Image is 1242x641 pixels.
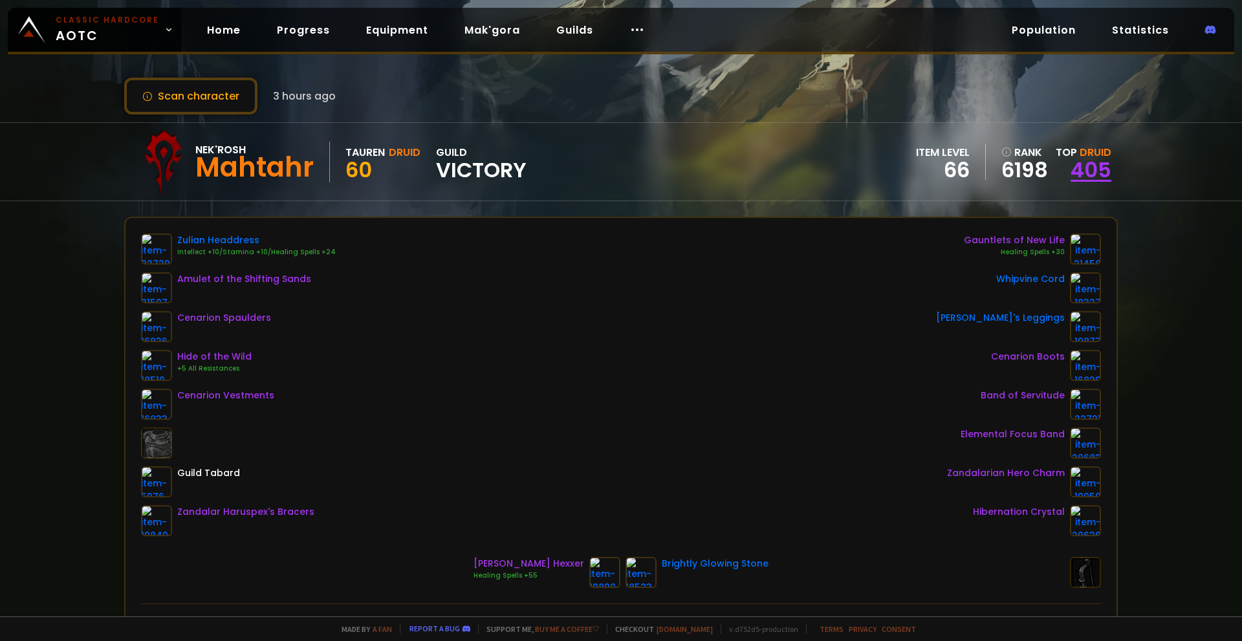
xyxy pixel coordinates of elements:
div: Hide of the Wild [177,350,252,364]
a: Privacy [849,624,877,634]
div: Guild Tabard [177,466,240,480]
div: Cenarion Vestments [177,389,274,402]
a: [DOMAIN_NAME] [657,624,713,634]
img: item-20636 [1070,505,1101,536]
img: item-19877 [1070,311,1101,342]
div: +5 All Resistances [177,364,252,374]
a: Buy me a coffee [535,624,599,634]
img: item-18510 [141,350,172,381]
div: Elemental Focus Band [961,428,1065,441]
img: item-19890 [589,557,620,588]
div: [PERSON_NAME] Hexxer [474,557,584,570]
div: Tauren [345,144,385,160]
img: item-22721 [1070,389,1101,420]
span: Checkout [607,624,713,634]
div: Zandalar Haruspex's Bracers [177,505,314,519]
small: Classic Hardcore [56,14,159,26]
div: Band of Servitude [981,389,1065,402]
a: Mak'gora [454,17,530,43]
div: Cenarion Boots [991,350,1065,364]
a: Statistics [1102,17,1179,43]
div: item level [916,144,970,160]
img: item-18327 [1070,272,1101,303]
img: item-20682 [1070,428,1101,459]
img: item-18523 [626,557,657,588]
div: Healing Spells +30 [964,247,1065,257]
div: Top [1056,144,1111,160]
span: 60 [345,155,372,184]
div: Nek'Rosh [195,142,314,158]
a: Guilds [546,17,604,43]
span: AOTC [56,14,159,45]
a: Population [1001,17,1086,43]
a: Terms [820,624,844,634]
button: Scan character [124,78,257,114]
img: item-21458 [1070,234,1101,265]
a: Consent [882,624,916,634]
div: Zulian Headdress [177,234,336,247]
img: item-21507 [141,272,172,303]
img: item-19840 [141,505,172,536]
div: Druid [389,144,420,160]
div: 66 [916,160,970,180]
div: guild [436,144,527,180]
img: item-16829 [1070,350,1101,381]
a: Equipment [356,17,439,43]
div: Brightly Glowing Stone [662,557,768,570]
div: Amulet of the Shifting Sands [177,272,311,286]
span: Support me, [478,624,599,634]
img: item-22720 [141,234,172,265]
div: Hibernation Crystal [973,505,1065,519]
div: Healing Spells +55 [474,570,584,581]
img: item-5976 [141,466,172,497]
a: 405 [1071,155,1111,184]
div: [PERSON_NAME]'s Leggings [936,311,1065,325]
a: Progress [267,17,340,43]
div: Intellect +10/Stamina +10/Healing Spells +24 [177,247,336,257]
div: Cenarion Spaulders [177,311,271,325]
img: item-19950 [1070,466,1101,497]
span: 3 hours ago [273,88,336,104]
div: Mahtahr [195,158,314,177]
div: Zandalarian Hero Charm [947,466,1065,480]
span: Made by [334,624,392,634]
img: item-16833 [141,389,172,420]
a: 6198 [1001,160,1048,180]
div: Whipvine Cord [996,272,1065,286]
div: rank [1001,144,1048,160]
div: Gauntlets of New Life [964,234,1065,247]
span: Victory [436,160,527,180]
a: Report a bug [409,624,460,633]
span: v. d752d5 - production [721,624,798,634]
a: Classic HardcoreAOTC [8,8,181,52]
img: item-16836 [141,311,172,342]
a: Home [197,17,251,43]
span: Druid [1080,145,1111,160]
a: a fan [373,624,392,634]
